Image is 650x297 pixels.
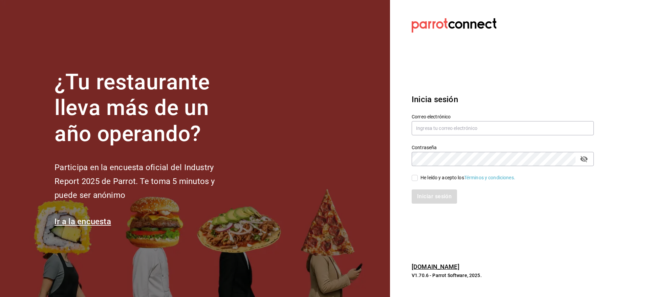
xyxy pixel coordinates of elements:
[412,121,594,135] input: Ingresa tu correo electrónico
[55,217,111,226] a: Ir a la encuesta
[55,69,237,147] h1: ¿Tu restaurante lleva más de un año operando?
[412,145,594,150] label: Contraseña
[412,263,459,270] a: [DOMAIN_NAME]
[420,174,515,181] div: He leído y acepto los
[464,175,515,180] a: Términos y condiciones.
[55,161,237,202] h2: Participa en la encuesta oficial del Industry Report 2025 de Parrot. Te toma 5 minutos y puede se...
[412,114,594,119] label: Correo electrónico
[412,93,594,106] h3: Inicia sesión
[412,272,594,279] p: V1.70.6 - Parrot Software, 2025.
[578,153,590,165] button: passwordField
